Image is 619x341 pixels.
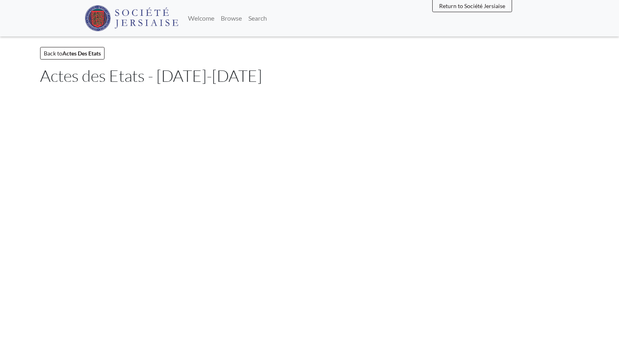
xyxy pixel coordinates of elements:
a: Welcome [185,10,218,26]
strong: Actes Des Etats [62,50,101,57]
a: Browse [218,10,245,26]
img: Société Jersiaise [85,5,178,31]
a: Back toActes Des Etats [40,47,105,60]
span: Return to Société Jersiaise [439,2,505,9]
h1: Actes des Etats - [DATE]-[DATE] [40,66,579,85]
a: Société Jersiaise logo [85,3,178,33]
a: Search [245,10,270,26]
